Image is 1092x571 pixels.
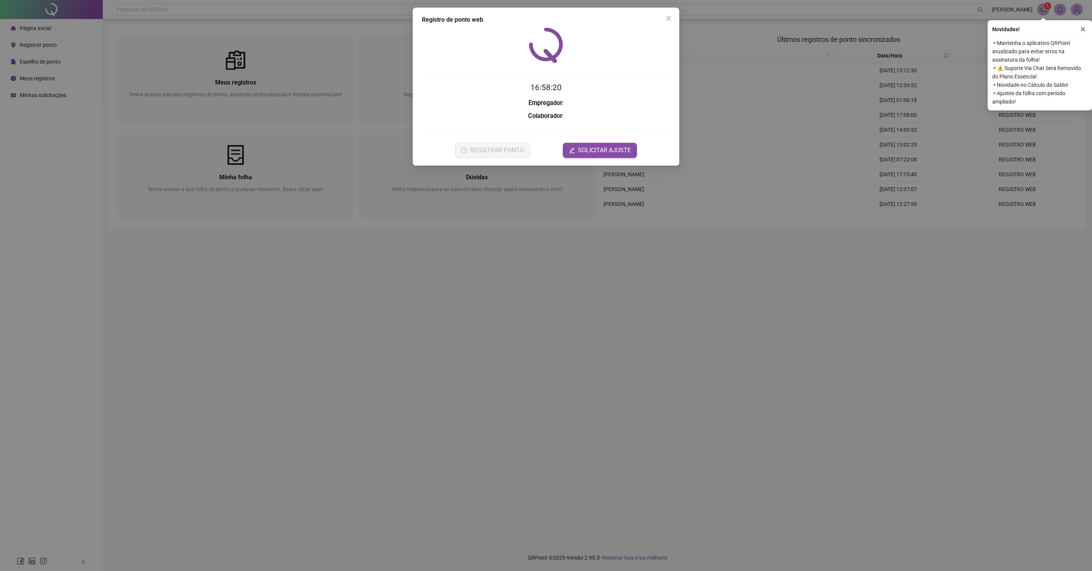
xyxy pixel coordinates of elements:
[563,143,637,158] button: editSOLICITAR AJUSTE
[530,83,562,92] time: 16:58:20
[569,147,575,153] span: edit
[528,112,562,120] strong: Colaborador
[663,12,675,24] button: Close
[992,64,1087,81] span: ⚬ ⚠️ Suporte Via Chat Será Removido do Plano Essencial
[455,143,530,158] button: REGISTRAR PONTO
[992,89,1087,106] span: ⚬ Ajustes da folha com período ampliado!
[529,27,563,63] img: QRPoint
[1080,27,1086,32] span: close
[422,98,670,108] h3: :
[992,25,1020,33] span: Novidades !
[666,15,672,21] span: close
[422,15,670,24] div: Registro de ponto web
[992,39,1087,64] span: ⚬ Mantenha o aplicativo QRPoint atualizado para evitar erros na assinatura da folha!
[528,99,562,107] strong: Empregador
[422,111,670,121] h3: :
[578,146,631,155] span: SOLICITAR AJUSTE
[992,81,1087,89] span: ⚬ Novidade no Cálculo do Saldo!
